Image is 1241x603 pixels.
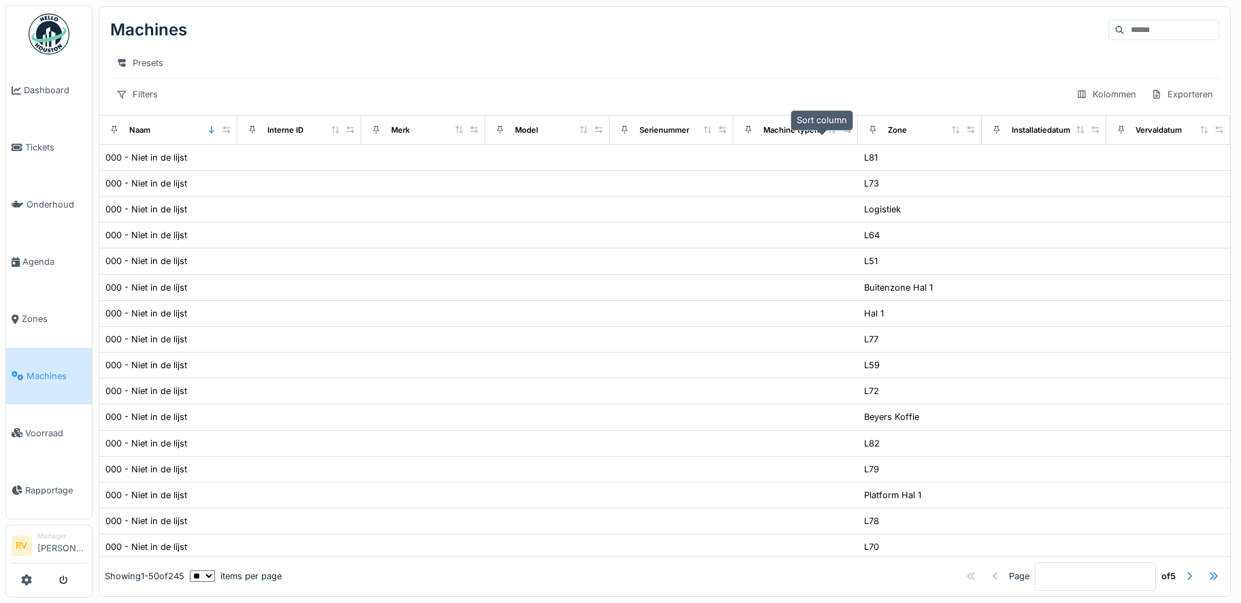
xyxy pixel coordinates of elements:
span: Machines [27,370,86,382]
div: Zone [888,125,907,136]
img: Badge_color-CXgf-gQk.svg [29,14,69,54]
div: Interne ID [267,125,303,136]
strong: of 5 [1161,570,1176,583]
div: 000 - Niet in de lijst [105,463,187,476]
span: Dashboard [24,84,86,97]
div: items per page [190,570,282,583]
div: Vervaldatum [1136,125,1182,136]
span: Tickets [25,141,86,154]
div: L72 [864,385,879,397]
div: Beyers Koffie [864,410,919,423]
div: Platform Hal 1 [864,489,921,502]
span: Onderhoud [27,198,86,211]
span: Agenda [22,255,86,268]
a: Onderhoud [6,176,92,233]
div: Exporteren [1145,84,1219,104]
a: Agenda [6,233,92,291]
div: Naam [129,125,150,136]
div: 000 - Niet in de lijst [105,410,187,423]
div: L82 [864,437,880,450]
div: L59 [864,359,880,372]
div: 000 - Niet in de lijst [105,307,187,320]
div: 000 - Niet in de lijst [105,255,187,267]
div: 000 - Niet in de lijst [105,540,187,553]
div: 000 - Niet in de lijst [105,515,187,527]
a: Machines [6,348,92,405]
div: Showing 1 - 50 of 245 [105,570,184,583]
a: Voorraad [6,404,92,461]
div: 000 - Niet in de lijst [105,229,187,242]
div: 000 - Niet in de lijst [105,151,187,164]
span: Rapportage [25,484,86,497]
div: 000 - Niet in de lijst [105,489,187,502]
div: Model [515,125,538,136]
div: 000 - Niet in de lijst [105,177,187,190]
div: Installatiedatum [1012,125,1070,136]
div: Page [1009,570,1029,583]
div: L77 [864,333,878,346]
div: L70 [864,540,879,553]
div: Machine typen [763,125,819,136]
div: L64 [864,229,880,242]
div: Logistiek [864,203,901,216]
div: 000 - Niet in de lijst [105,437,187,450]
a: Zones [6,291,92,348]
a: RV Manager[PERSON_NAME] [12,531,86,564]
a: Tickets [6,119,92,176]
div: 000 - Niet in de lijst [105,333,187,346]
div: Presets [110,53,169,73]
div: 000 - Niet in de lijst [105,359,187,372]
a: Dashboard [6,62,92,119]
div: Manager [37,531,86,541]
span: Voorraad [25,427,86,440]
div: L73 [864,177,879,190]
div: Sort column [791,110,853,130]
span: Zones [22,312,86,325]
li: RV [12,536,32,556]
li: [PERSON_NAME] [37,531,86,560]
div: Serienummer [640,125,689,136]
div: 000 - Niet in de lijst [105,281,187,294]
div: Filters [110,84,164,104]
div: Merk [391,125,410,136]
a: Rapportage [6,461,92,519]
div: Kolommen [1070,84,1142,104]
div: 000 - Niet in de lijst [105,203,187,216]
div: 000 - Niet in de lijst [105,385,187,397]
div: L81 [864,151,878,164]
div: L79 [864,463,879,476]
div: Machines [110,12,187,48]
div: Buitenzone Hal 1 [864,281,933,294]
div: L78 [864,515,879,527]
div: Hal 1 [864,307,884,320]
div: L51 [864,255,878,267]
